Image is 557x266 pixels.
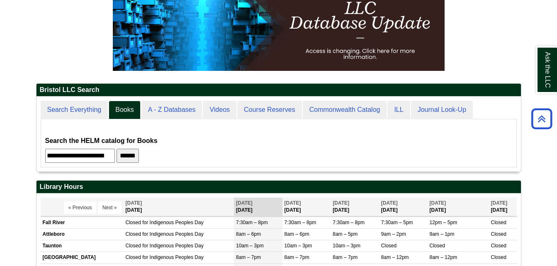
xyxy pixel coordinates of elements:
[427,198,489,216] th: [DATE]
[491,200,508,206] span: [DATE]
[285,231,309,237] span: 8am – 6pm
[333,200,349,206] span: [DATE]
[126,243,141,249] span: Closed
[124,198,234,216] th: [DATE]
[331,198,379,216] th: [DATE]
[285,200,301,206] span: [DATE]
[429,200,446,206] span: [DATE]
[381,254,409,260] span: 8am – 12pm
[429,254,457,260] span: 8am – 12pm
[491,231,506,237] span: Closed
[141,101,202,119] a: A - Z Databases
[491,254,506,260] span: Closed
[142,243,203,249] span: for Indigenous Peoples Day
[41,252,124,264] td: [GEOGRAPHIC_DATA]
[36,84,521,97] h2: Bristol LLC Search
[234,198,282,216] th: [DATE]
[126,231,141,237] span: Closed
[41,101,108,119] a: Search Everything
[142,220,203,225] span: for Indigenous Peoples Day
[387,101,410,119] a: ILL
[429,243,445,249] span: Closed
[236,243,264,249] span: 10am – 3pm
[41,217,124,229] td: Fall River
[381,231,406,237] span: 9am – 2pm
[333,254,358,260] span: 8am – 7pm
[429,231,454,237] span: 9am – 1pm
[36,181,521,193] h2: Library Hours
[489,198,517,216] th: [DATE]
[64,201,97,214] button: « Previous
[126,254,141,260] span: Closed
[285,254,309,260] span: 8am – 7pm
[282,198,331,216] th: [DATE]
[528,113,555,124] a: Back to Top
[381,243,396,249] span: Closed
[491,220,506,225] span: Closed
[236,231,261,237] span: 8am – 6pm
[126,200,142,206] span: [DATE]
[333,231,358,237] span: 8am – 5pm
[236,220,268,225] span: 7:30am – 8pm
[491,243,506,249] span: Closed
[333,243,360,249] span: 10am – 3pm
[142,254,203,260] span: for Indigenous Peoples Day
[333,220,365,225] span: 7:30am – 8pm
[285,243,312,249] span: 10am – 3pm
[285,220,316,225] span: 7:30am – 8pm
[429,220,457,225] span: 12pm – 5pm
[45,123,512,163] div: Books
[142,231,203,237] span: for Indigenous Peoples Day
[236,254,261,260] span: 8am – 7pm
[203,101,236,119] a: Videos
[236,200,253,206] span: [DATE]
[303,101,387,119] a: Commonwealth Catalog
[381,220,413,225] span: 7:30am – 5pm
[126,220,141,225] span: Closed
[41,229,124,240] td: Attleboro
[381,200,398,206] span: [DATE]
[411,101,473,119] a: Journal Look-Up
[98,201,122,214] button: Next »
[45,135,158,147] label: Search the HELM catalog for Books
[109,101,140,119] a: Books
[41,240,124,252] td: Taunton
[237,101,302,119] a: Course Reserves
[379,198,428,216] th: [DATE]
